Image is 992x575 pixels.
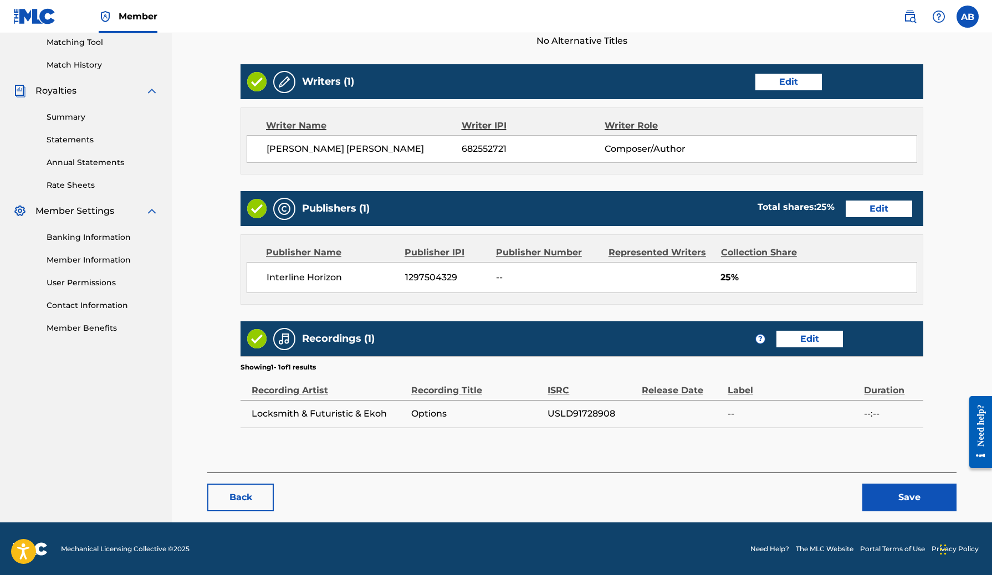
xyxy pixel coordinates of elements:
[405,246,488,259] div: Publisher IPI
[605,142,735,156] span: Composer/Author
[99,10,112,23] img: Top Rightsholder
[47,179,158,191] a: Rate Sheets
[903,10,917,23] img: search
[145,84,158,97] img: expand
[207,484,274,511] button: Back
[932,10,945,23] img: help
[35,84,76,97] span: Royalties
[776,331,843,347] a: Edit
[266,246,396,259] div: Publisher Name
[728,372,858,397] div: Label
[496,271,600,284] span: --
[758,201,835,214] div: Total shares:
[846,201,912,217] a: Edit
[13,84,27,97] img: Royalties
[928,6,950,28] div: Help
[642,372,722,397] div: Release Date
[816,202,835,212] span: 25 %
[750,544,789,554] a: Need Help?
[462,119,605,132] div: Writer IPI
[862,484,957,511] button: Save
[864,372,918,397] div: Duration
[47,134,158,146] a: Statements
[860,544,925,554] a: Portal Terms of Use
[720,271,917,284] span: 25%
[61,544,190,554] span: Mechanical Licensing Collective © 2025
[252,407,406,420] span: Locksmith & Futuristic & Ekoh
[278,75,291,89] img: Writers
[13,8,56,24] img: MLC Logo
[721,246,819,259] div: Collection Share
[940,533,947,566] div: Drag
[548,407,636,420] span: USLD91728908
[47,300,158,311] a: Contact Information
[247,329,267,348] img: Valid
[864,407,918,420] span: --:--
[605,119,735,132] div: Writer Role
[755,74,822,90] a: Edit
[302,202,370,215] h5: Publishers (1)
[266,119,462,132] div: Writer Name
[47,111,158,123] a: Summary
[405,271,488,284] span: 1297504329
[756,335,765,343] span: ?
[267,142,462,156] span: [PERSON_NAME] [PERSON_NAME]
[47,254,158,266] a: Member Information
[462,142,605,156] span: 682552721
[119,10,157,23] span: Member
[961,387,992,478] iframe: Resource Center
[47,232,158,243] a: Banking Information
[247,199,267,218] img: Valid
[47,37,158,48] a: Matching Tool
[957,6,979,28] div: User Menu
[278,202,291,215] img: Publishers
[241,34,923,48] span: No Alternative Titles
[47,157,158,168] a: Annual Statements
[496,246,600,259] div: Publisher Number
[796,544,853,554] a: The MLC Website
[609,246,713,259] div: Represented Writers
[937,522,992,575] iframe: Chat Widget
[47,277,158,289] a: User Permissions
[932,544,979,554] a: Privacy Policy
[548,372,636,397] div: ISRC
[302,332,375,345] h5: Recordings (1)
[145,204,158,218] img: expand
[728,407,858,420] span: --
[302,75,354,88] h5: Writers (1)
[252,372,406,397] div: Recording Artist
[411,407,542,420] span: Options
[13,542,48,556] img: logo
[899,6,921,28] a: Public Search
[241,362,316,372] p: Showing 1 - 1 of 1 results
[13,204,27,218] img: Member Settings
[47,322,158,334] a: Member Benefits
[35,204,114,218] span: Member Settings
[47,59,158,71] a: Match History
[247,72,267,91] img: Valid
[267,271,397,284] span: Interline Horizon
[411,372,542,397] div: Recording Title
[278,332,291,346] img: Recordings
